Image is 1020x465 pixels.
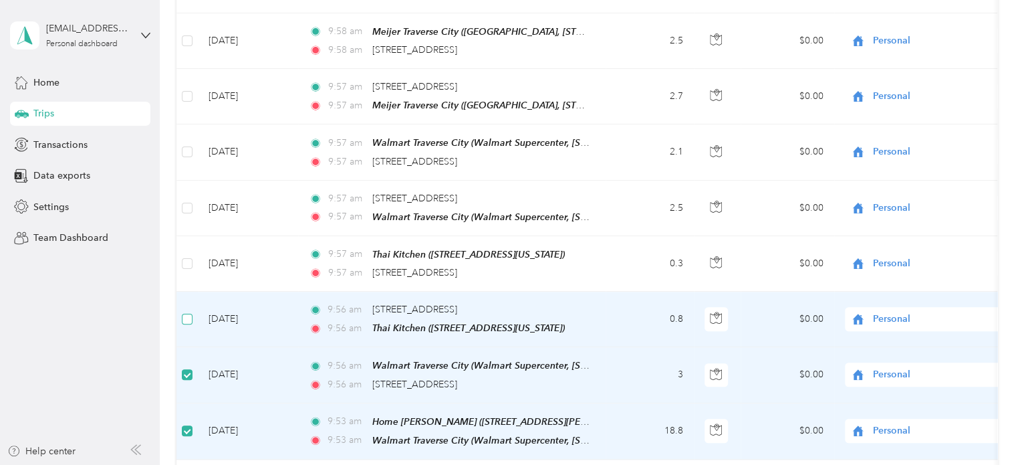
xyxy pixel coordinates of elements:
[873,145,995,159] span: Personal
[328,80,366,94] span: 9:57 am
[741,124,834,180] td: $0.00
[741,347,834,403] td: $0.00
[372,304,457,315] span: [STREET_ADDRESS]
[372,435,860,446] span: Walmart Traverse City (Walmart Supercenter, [STREET_ADDRESS] , [GEOGRAPHIC_DATA], [GEOGRAPHIC_DATA])
[46,21,130,35] div: [EMAIL_ADDRESS][DOMAIN_NAME]
[33,106,54,120] span: Trips
[328,191,366,206] span: 9:57 am
[46,40,118,48] div: Personal dashboard
[741,236,834,292] td: $0.00
[328,209,366,224] span: 9:57 am
[372,249,565,260] span: Thai Kitchen ([STREET_ADDRESS][US_STATE])
[33,138,88,152] span: Transactions
[328,302,366,317] span: 9:56 am
[328,247,366,262] span: 9:57 am
[372,211,860,223] span: Walmart Traverse City (Walmart Supercenter, [STREET_ADDRESS] , [GEOGRAPHIC_DATA], [GEOGRAPHIC_DATA])
[328,155,366,169] span: 9:57 am
[372,44,457,56] span: [STREET_ADDRESS]
[372,193,457,204] span: [STREET_ADDRESS]
[372,322,565,333] span: Thai Kitchen ([STREET_ADDRESS][US_STATE])
[873,312,995,327] span: Personal
[33,231,108,245] span: Team Dashboard
[741,181,834,236] td: $0.00
[372,26,850,37] span: Meijer Traverse City ([GEOGRAPHIC_DATA], [STREET_ADDRESS] , [GEOGRAPHIC_DATA], [GEOGRAPHIC_DATA])
[873,256,995,271] span: Personal
[198,124,298,180] td: [DATE]
[741,403,834,460] td: $0.00
[873,89,995,104] span: Personal
[328,414,366,429] span: 9:53 am
[873,424,995,438] span: Personal
[741,13,834,69] td: $0.00
[198,181,298,236] td: [DATE]
[328,266,366,280] span: 9:57 am
[198,347,298,403] td: [DATE]
[372,137,860,149] span: Walmart Traverse City (Walmart Supercenter, [STREET_ADDRESS] , [GEOGRAPHIC_DATA], [GEOGRAPHIC_DATA])
[873,201,995,215] span: Personal
[328,433,366,448] span: 9:53 am
[606,69,694,124] td: 2.7
[198,403,298,460] td: [DATE]
[606,292,694,347] td: 0.8
[372,379,457,390] span: [STREET_ADDRESS]
[328,24,366,39] span: 9:58 am
[328,377,366,392] span: 9:56 am
[372,416,827,428] span: Home [PERSON_NAME] ([STREET_ADDRESS][PERSON_NAME] , [PERSON_NAME], [GEOGRAPHIC_DATA])
[33,169,90,183] span: Data exports
[606,181,694,236] td: 2.5
[606,403,694,460] td: 18.8
[606,236,694,292] td: 0.3
[7,444,76,458] button: Help center
[198,236,298,292] td: [DATE]
[741,292,834,347] td: $0.00
[33,76,59,90] span: Home
[372,360,860,371] span: Walmart Traverse City (Walmart Supercenter, [STREET_ADDRESS] , [GEOGRAPHIC_DATA], [GEOGRAPHIC_DATA])
[328,136,366,151] span: 9:57 am
[873,33,995,48] span: Personal
[328,98,366,113] span: 9:57 am
[606,13,694,69] td: 2.5
[372,81,457,92] span: [STREET_ADDRESS]
[372,100,850,111] span: Meijer Traverse City ([GEOGRAPHIC_DATA], [STREET_ADDRESS] , [GEOGRAPHIC_DATA], [GEOGRAPHIC_DATA])
[873,367,995,382] span: Personal
[328,43,366,58] span: 9:58 am
[328,321,366,336] span: 9:56 am
[606,347,694,403] td: 3
[33,200,69,214] span: Settings
[372,156,457,167] span: [STREET_ADDRESS]
[372,267,457,278] span: [STREET_ADDRESS]
[198,292,298,347] td: [DATE]
[198,69,298,124] td: [DATE]
[945,390,1020,465] iframe: Everlance-gr Chat Button Frame
[741,69,834,124] td: $0.00
[198,13,298,69] td: [DATE]
[328,359,366,373] span: 9:56 am
[606,124,694,180] td: 2.1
